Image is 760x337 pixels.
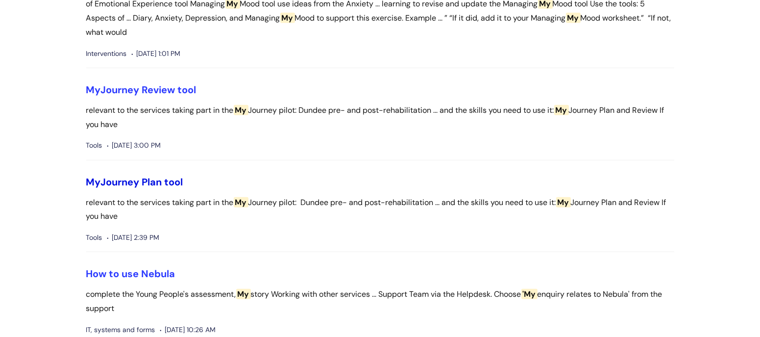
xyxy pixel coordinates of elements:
p: relevant to the services taking part in the Journey pilot: Dundee pre- and post-rehabilitation ..... [86,104,674,132]
a: MyJourney Review tool [86,83,196,96]
a: How to use Nebula [86,267,175,280]
span: My [280,13,295,23]
p: complete the Young People's assessment, story Working with other services ... Support Team via th... [86,287,674,316]
span: My [86,83,101,96]
span: 'My [521,289,538,299]
span: My [236,289,251,299]
span: Tools [86,139,102,152]
span: IT, systems and forms [86,324,155,336]
a: MyJourney Plan tool [86,176,183,188]
span: My [234,197,248,207]
span: [DATE] 3:00 PM [107,139,161,152]
span: [DATE] 1:01 PM [132,48,181,60]
span: My [234,105,248,115]
span: [DATE] 2:39 PM [107,232,160,244]
span: Tools [86,232,102,244]
p: relevant to the services taking part in the Journey pilot: Dundee pre- and post-rehabilitation ..... [86,196,674,224]
span: My [556,197,571,207]
span: My [566,13,581,23]
span: [DATE] 10:26 AM [160,324,216,336]
span: Interventions [86,48,127,60]
span: My [554,105,569,115]
span: My [86,176,101,188]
